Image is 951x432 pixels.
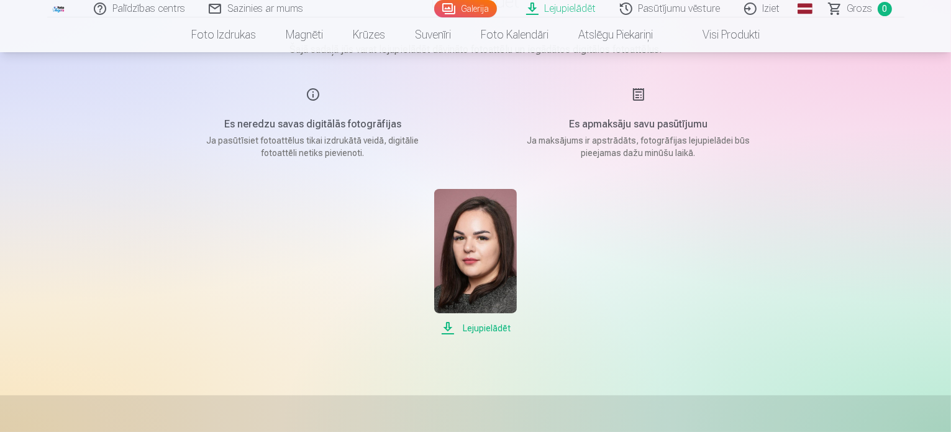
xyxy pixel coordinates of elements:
a: Lejupielādēt [434,189,517,336]
h5: Es apmaksāju savu pasūtījumu [521,117,757,132]
h5: Es neredzu savas digitālās fotogrāfijas [195,117,431,132]
a: Atslēgu piekariņi [563,17,668,52]
span: Lejupielādēt [434,321,517,336]
a: Visi produkti [668,17,775,52]
a: Suvenīri [400,17,466,52]
img: /fa4 [52,5,66,12]
a: Krūzes [338,17,400,52]
span: 0 [878,2,892,16]
p: Ja pasūtīsiet fotoattēlus tikai izdrukātā veidā, digitālie fotoattēli netiks pievienoti. [195,134,431,159]
a: Foto izdrukas [176,17,271,52]
a: Foto kalendāri [466,17,563,52]
a: Magnēti [271,17,338,52]
p: Ja maksājums ir apstrādāts, fotogrāfijas lejupielādei būs pieejamas dažu minūšu laikā. [521,134,757,159]
span: Grozs [847,1,873,16]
